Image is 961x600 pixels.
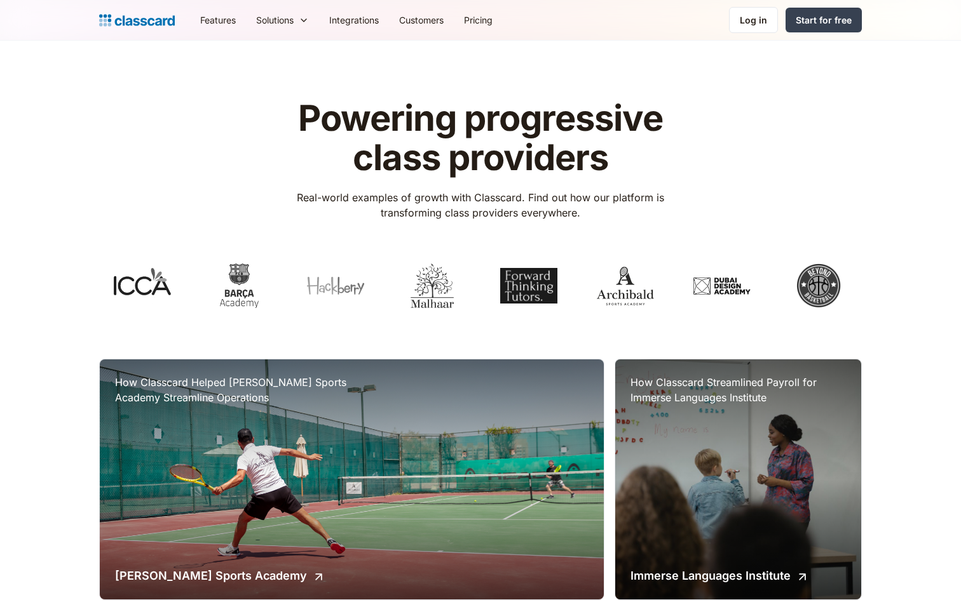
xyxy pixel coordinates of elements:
div: Solutions [246,6,319,34]
h2: Immerse Languages Institute [630,567,791,584]
a: Log in [729,7,778,33]
a: Start for free [786,8,862,32]
div: Start for free [796,13,852,27]
a: How Classcard Streamlined Payroll for Immerse Languages InstituteImmerse Languages Institute [615,359,861,599]
div: Log in [740,13,767,27]
a: Integrations [319,6,389,34]
div: Solutions [256,13,294,27]
a: Customers [389,6,454,34]
h3: How Classcard Streamlined Payroll for Immerse Languages Institute [630,375,846,405]
a: Features [190,6,246,34]
a: Pricing [454,6,503,34]
h2: [PERSON_NAME] Sports Academy [115,567,307,584]
p: Real-world examples of growth with Classcard. Find out how our platform is transforming class pro... [279,190,683,220]
h1: Powering progressive class providers [279,99,683,177]
a: How Classcard Helped [PERSON_NAME] Sports Academy Streamline Operations[PERSON_NAME] Sports Academy [100,359,604,599]
a: Logo [99,11,175,29]
h3: How Classcard Helped [PERSON_NAME] Sports Academy Streamline Operations [115,375,369,405]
